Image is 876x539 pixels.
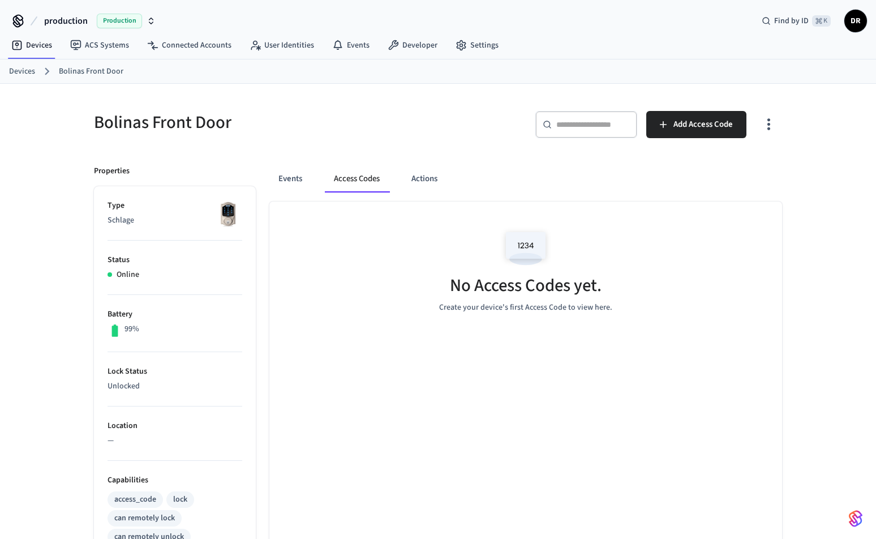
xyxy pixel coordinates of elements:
a: User Identities [241,35,323,55]
p: Status [108,254,242,266]
img: SeamLogoGradient.69752ec5.svg [849,510,862,528]
button: DR [844,10,867,32]
span: DR [845,11,866,31]
p: Create your device's first Access Code to view here. [439,302,612,314]
h5: Bolinas Front Door [94,111,431,134]
button: Add Access Code [646,111,746,138]
p: Online [117,269,139,281]
span: production [44,14,88,28]
p: Schlage [108,215,242,226]
span: Find by ID [774,15,809,27]
p: Properties [94,165,130,177]
p: Unlocked [108,380,242,392]
a: Events [323,35,379,55]
a: Devices [9,66,35,78]
p: — [108,435,242,447]
div: ant example [269,165,782,192]
p: Battery [108,309,242,320]
img: Access Codes Empty State [500,224,551,272]
div: access_code [114,494,156,506]
a: Settings [446,35,508,55]
span: ⌘ K [812,15,831,27]
button: Actions [402,165,446,192]
span: Add Access Code [673,117,733,132]
button: Access Codes [325,165,389,192]
a: Devices [2,35,61,55]
a: ACS Systems [61,35,138,55]
p: Lock Status [108,366,242,378]
a: Connected Accounts [138,35,241,55]
div: Find by ID⌘ K [753,11,840,31]
div: lock [173,494,187,506]
button: Events [269,165,311,192]
img: Schlage Sense Smart Deadbolt with Camelot Trim, Front [214,200,242,228]
span: Production [97,14,142,28]
div: can remotely lock [114,512,175,524]
p: Capabilities [108,474,242,486]
a: Developer [379,35,446,55]
p: Location [108,420,242,432]
h5: No Access Codes yet. [450,274,602,297]
p: Type [108,200,242,212]
p: 99% [124,323,139,335]
a: Bolinas Front Door [59,66,123,78]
